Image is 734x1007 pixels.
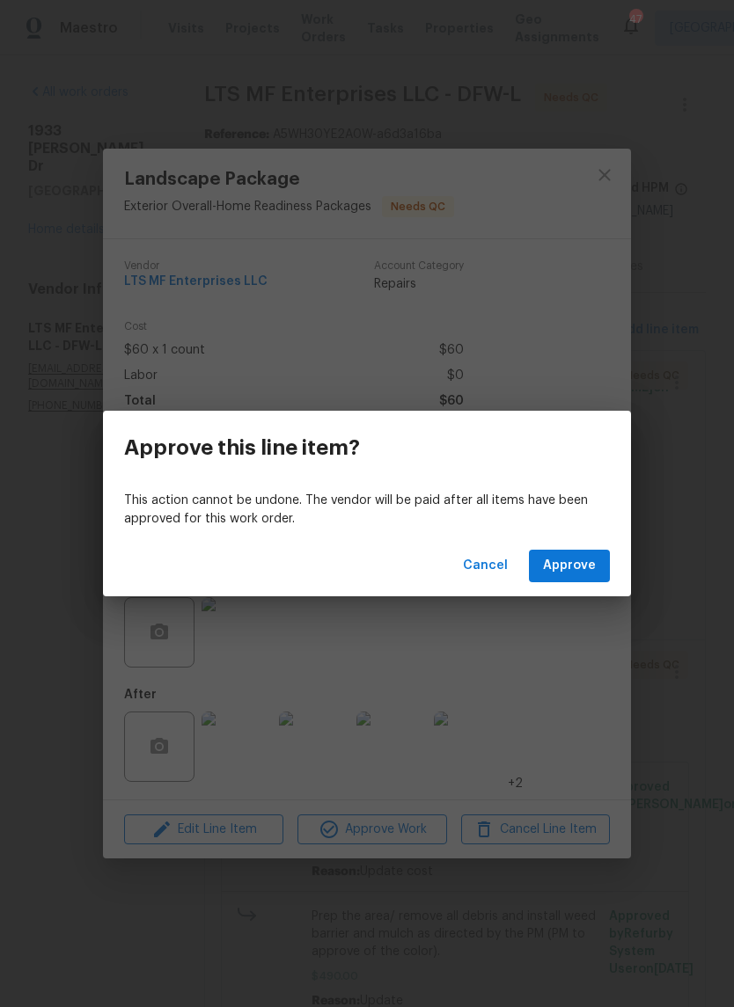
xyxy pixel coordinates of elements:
[456,550,515,582] button: Cancel
[124,435,360,460] h3: Approve this line item?
[529,550,610,582] button: Approve
[543,555,596,577] span: Approve
[124,492,610,529] p: This action cannot be undone. The vendor will be paid after all items have been approved for this...
[463,555,508,577] span: Cancel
